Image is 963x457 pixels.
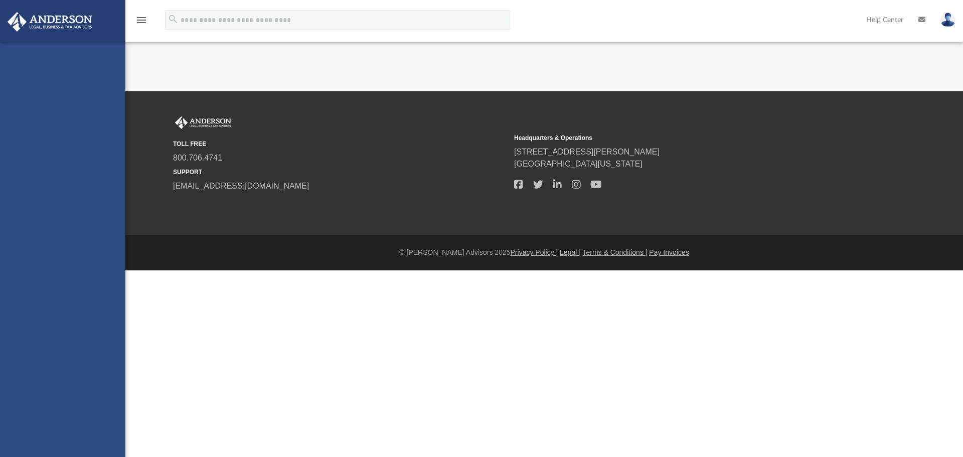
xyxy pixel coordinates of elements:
div: © [PERSON_NAME] Advisors 2025 [125,247,963,258]
img: Anderson Advisors Platinum Portal [5,12,95,32]
i: menu [135,14,147,26]
a: 800.706.4741 [173,154,222,162]
small: TOLL FREE [173,139,507,148]
i: search [168,14,179,25]
img: Anderson Advisors Platinum Portal [173,116,233,129]
a: menu [135,19,147,26]
a: Privacy Policy | [511,248,558,256]
a: [EMAIL_ADDRESS][DOMAIN_NAME] [173,182,309,190]
a: [GEOGRAPHIC_DATA][US_STATE] [514,160,643,168]
a: Legal | [560,248,581,256]
small: SUPPORT [173,168,507,177]
small: Headquarters & Operations [514,133,848,142]
img: User Pic [940,13,955,27]
a: [STREET_ADDRESS][PERSON_NAME] [514,147,660,156]
a: Terms & Conditions | [583,248,648,256]
a: Pay Invoices [649,248,689,256]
